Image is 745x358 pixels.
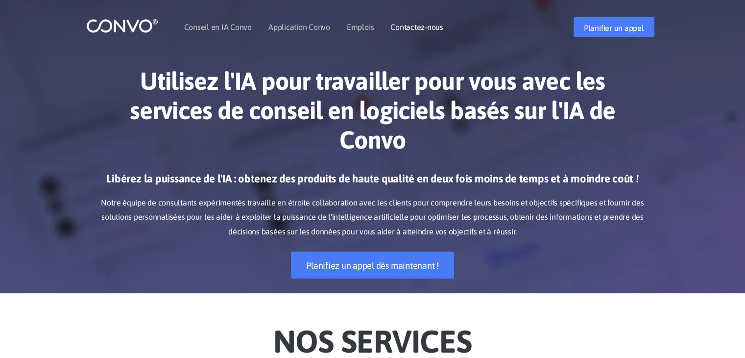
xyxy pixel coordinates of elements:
a: Emplois [347,23,374,31]
a: Conseil en IA Convo [184,23,252,31]
font: Utilisez l'IA pour travailler pour vous avec les services de conseil en logiciels basés sur l'IA ... [130,67,615,154]
a: Planifier un appel [574,17,654,37]
a: Application Convo [268,23,330,31]
font: Planifier un appel [584,24,644,32]
a: Planifiez un appel dès maintenant ! [291,252,454,279]
font: Planifiez un appel dès maintenant ! [306,260,439,271]
font: Libérez la puissance de l'IA : obtenez des produits de haute qualité en deux fois moins de temps ... [106,172,638,185]
a: Contactez-nous [390,23,443,31]
img: logo_1.png [86,18,158,33]
font: Notre équipe de consultants expérimentés travaille en étroite collaboration avec les clients pour... [101,198,644,236]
